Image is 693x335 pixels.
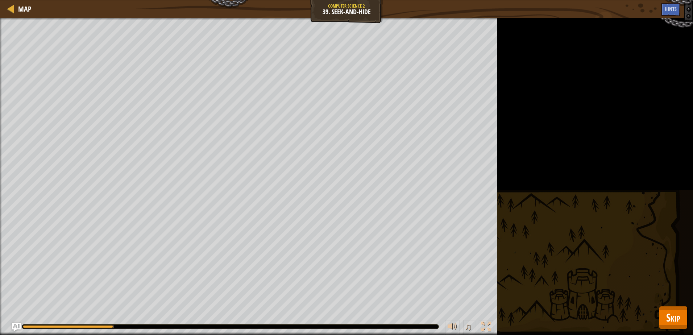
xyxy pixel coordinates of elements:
[479,320,493,335] button: Toggle fullscreen
[665,5,677,12] span: Hints
[465,321,472,332] span: ♫
[666,310,680,325] span: Skip
[659,306,688,329] button: Skip
[14,4,32,14] a: Map
[12,323,21,331] button: Ask AI
[18,4,32,14] span: Map
[445,320,460,335] button: Adjust volume
[463,320,476,335] button: ♫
